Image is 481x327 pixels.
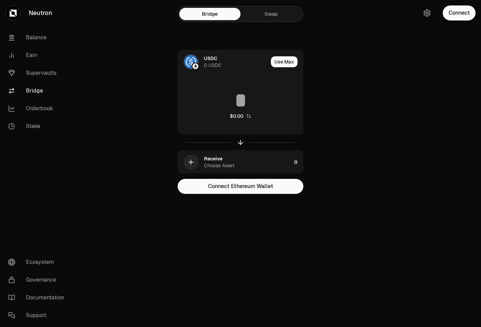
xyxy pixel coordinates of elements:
a: Swap [240,8,302,20]
a: Support [3,307,74,324]
a: Ecosystem [3,253,74,271]
button: ReceiveChoose Asset0 [178,151,303,174]
div: USDC LogoEthereum LogoUSDC0 USDC [178,50,268,73]
a: Stake [3,117,74,135]
div: ReceiveChoose Asset [178,151,291,174]
div: 0 [294,151,303,174]
a: Governance [3,271,74,289]
button: Connect [443,5,476,20]
a: Earn [3,46,74,64]
button: Use Max [271,56,298,67]
a: Orderbook [3,100,74,117]
div: Choose Asset [204,162,234,169]
img: Ethereum Logo [192,63,198,69]
a: Supervaults [3,64,74,82]
div: Receive [204,155,222,162]
a: Bridge [3,82,74,100]
div: USDC [204,55,217,62]
button: Connect Ethereum Wallet [178,179,303,194]
button: $0.00 [230,113,251,119]
a: Balance [3,29,74,46]
img: USDC Logo [184,55,198,69]
div: 0 USDC [204,62,222,69]
a: Documentation [3,289,74,307]
a: Bridge [179,8,240,20]
div: $0.00 [230,113,243,119]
